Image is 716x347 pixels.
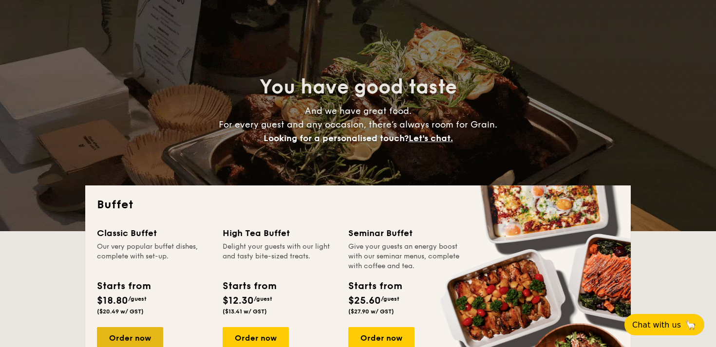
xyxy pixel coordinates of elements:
div: Delight your guests with our light and tasty bite-sized treats. [223,242,337,271]
div: High Tea Buffet [223,226,337,240]
span: $12.30 [223,295,254,307]
div: Starts from [223,279,276,293]
span: $25.60 [348,295,381,307]
span: /guest [381,295,399,302]
div: Starts from [348,279,401,293]
span: $18.80 [97,295,128,307]
span: Let's chat. [409,133,453,144]
span: ($13.41 w/ GST) [223,308,267,315]
span: ($27.90 w/ GST) [348,308,394,315]
div: Our very popular buffet dishes, complete with set-up. [97,242,211,271]
div: Starts from [97,279,150,293]
div: Seminar Buffet [348,226,462,240]
span: /guest [128,295,147,302]
span: And we have great food. For every guest and any occasion, there’s always room for Grain. [219,106,497,144]
span: ($20.49 w/ GST) [97,308,144,315]
div: Classic Buffet [97,226,211,240]
span: 🦙 [685,319,697,330]
div: Give your guests an energy boost with our seminar menus, complete with coffee and tea. [348,242,462,271]
span: You have good taste [260,75,457,99]
button: Chat with us🦙 [624,314,704,335]
span: Looking for a personalised touch? [264,133,409,144]
h2: Buffet [97,197,619,213]
span: Chat with us [632,320,681,329]
span: /guest [254,295,272,302]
